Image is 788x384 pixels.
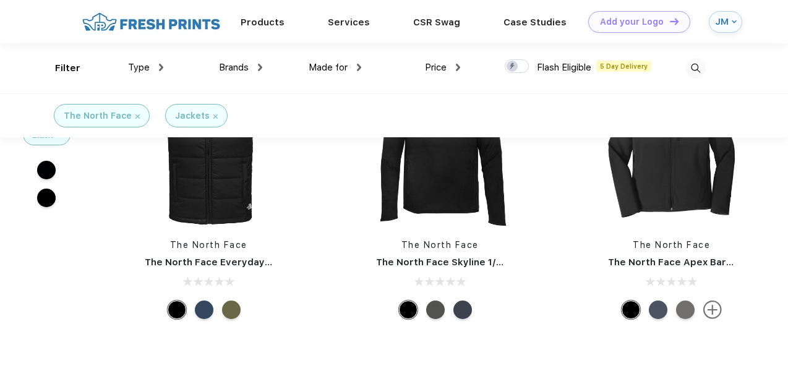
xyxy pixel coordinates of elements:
a: The North Face Skyline 1/2-Zip Fleece [376,257,555,268]
a: The North Face Everyday Insulated Vest [145,257,336,268]
img: dropdown.png [456,64,460,71]
img: func=resize&h=266 [589,62,754,226]
div: Urban Navy Heather [453,301,472,319]
img: filter_cancel.svg [213,114,218,119]
span: Brands [219,62,249,73]
img: fo%20logo%202.webp [79,11,224,33]
img: func=resize&h=266 [358,62,522,226]
a: The North Face [633,240,710,250]
div: TNF Black [399,301,418,319]
a: The North Face [170,240,247,250]
a: Products [241,17,285,28]
div: Jackets [175,109,210,122]
span: Type [128,62,150,73]
div: Burnt Olive Green [222,301,241,319]
div: Shady Blue [195,301,213,319]
div: JM [715,17,729,27]
span: Made for [309,62,348,73]
div: Filter [55,61,80,75]
div: TNF Dark Grey Heather [426,301,445,319]
img: dropdown.png [159,64,163,71]
div: TNF Black [168,301,186,319]
img: filter_cancel.svg [135,114,140,119]
div: Asphalt Grey [676,301,695,319]
span: 5 Day Delivery [596,61,651,72]
img: DT [670,18,679,25]
div: The North Face [64,109,132,122]
img: more.svg [703,301,722,319]
img: dropdown.png [258,64,262,71]
img: func=resize&h=266 [126,62,291,226]
div: Add your Logo [600,17,664,27]
div: Urban Navy [649,301,667,319]
span: Price [425,62,447,73]
div: TNF Black [622,301,640,319]
a: The North Face [401,240,479,250]
img: arrow_down_blue.svg [732,19,737,24]
img: desktop_search.svg [685,58,706,79]
span: Flash Eligible [537,62,591,73]
img: dropdown.png [357,64,361,71]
